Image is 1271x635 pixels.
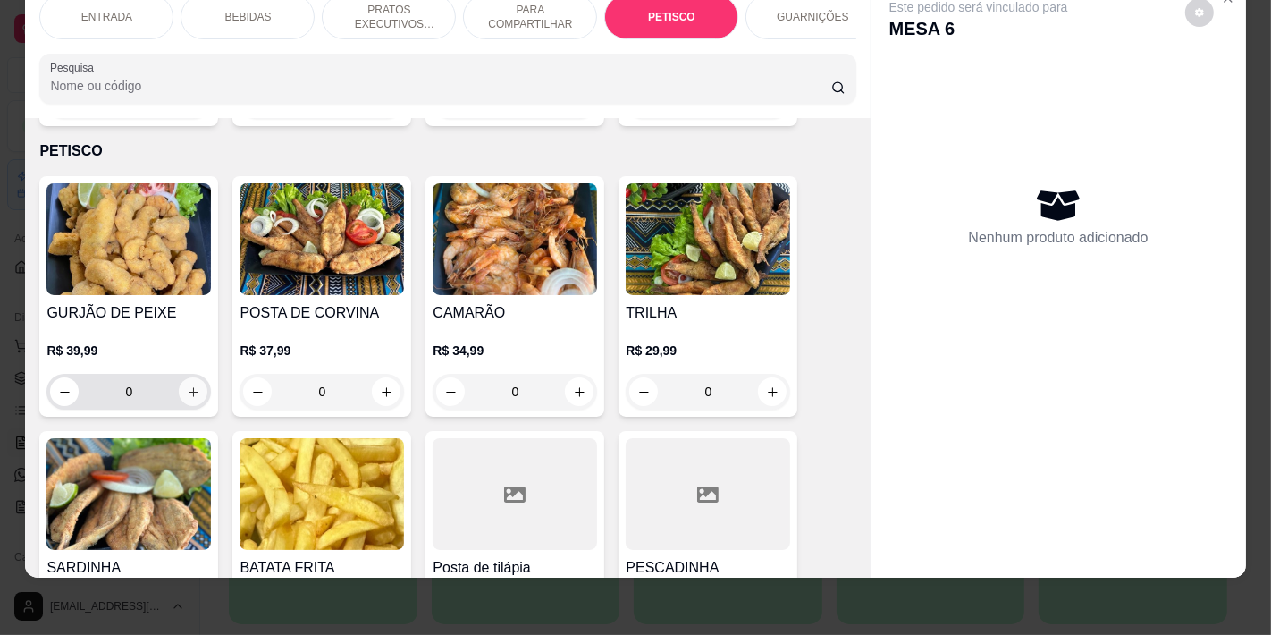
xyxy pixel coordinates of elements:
[969,227,1149,249] p: Nenhum produto adicionado
[436,377,465,406] button: decrease-product-quantity
[648,10,695,24] p: PETISCO
[224,10,271,24] p: BEBIDAS
[758,377,787,406] button: increase-product-quantity
[46,438,211,550] img: product-image
[240,342,404,360] p: R$ 37,99
[889,16,1068,41] p: MESA 6
[243,377,272,406] button: decrease-product-quantity
[478,3,582,31] p: PARA COMPARTILHAR
[46,302,211,324] h4: GURJÃO DE PEIXE
[626,342,790,360] p: R$ 29,99
[81,10,132,24] p: ENTRADA
[50,60,100,75] label: Pesquisa
[240,183,404,295] img: product-image
[50,377,79,406] button: decrease-product-quantity
[179,377,207,406] button: increase-product-quantity
[433,557,597,579] h4: Posta de tilápia
[46,557,211,579] h4: SARDINHA
[629,377,658,406] button: decrease-product-quantity
[433,302,597,324] h4: CAMARÃO
[46,342,211,360] p: R$ 39,99
[626,302,790,324] h4: TRILHA
[433,183,597,295] img: product-image
[240,302,404,324] h4: POSTA DE CORVINA
[50,77,830,95] input: Pesquisa
[626,557,790,579] h4: PESCADINHA
[565,377,593,406] button: increase-product-quantity
[39,140,855,162] p: PETISCO
[433,342,597,360] p: R$ 34,99
[46,183,211,295] img: product-image
[337,3,441,31] p: PRATOS EXECUTIVOS (INDIVIDUAIS)
[240,557,404,579] h4: BATATA FRITA
[372,377,400,406] button: increase-product-quantity
[240,438,404,550] img: product-image
[777,10,849,24] p: GUARNIÇÕES
[626,183,790,295] img: product-image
